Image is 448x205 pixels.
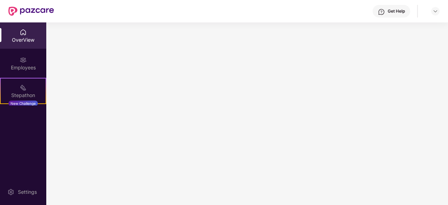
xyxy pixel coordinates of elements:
[378,8,385,15] img: svg+xml;base64,PHN2ZyBpZD0iSGVscC0zMngzMiIgeG1sbnM9Imh0dHA6Ly93d3cudzMub3JnLzIwMDAvc3ZnIiB3aWR0aD...
[433,8,438,14] img: svg+xml;base64,PHN2ZyBpZD0iRHJvcGRvd24tMzJ4MzIiIHhtbG5zPSJodHRwOi8vd3d3LnczLm9yZy8yMDAwL3N2ZyIgd2...
[8,7,54,16] img: New Pazcare Logo
[388,8,405,14] div: Get Help
[20,84,27,91] img: svg+xml;base64,PHN2ZyB4bWxucz0iaHR0cDovL3d3dy53My5vcmcvMjAwMC9zdmciIHdpZHRoPSIyMSIgaGVpZ2h0PSIyMC...
[16,189,39,196] div: Settings
[8,101,38,106] div: New Challenge
[1,92,46,99] div: Stepathon
[20,56,27,63] img: svg+xml;base64,PHN2ZyBpZD0iRW1wbG95ZWVzIiB4bWxucz0iaHR0cDovL3d3dy53My5vcmcvMjAwMC9zdmciIHdpZHRoPS...
[20,29,27,36] img: svg+xml;base64,PHN2ZyBpZD0iSG9tZSIgeG1sbnM9Imh0dHA6Ly93d3cudzMub3JnLzIwMDAvc3ZnIiB3aWR0aD0iMjAiIG...
[7,189,14,196] img: svg+xml;base64,PHN2ZyBpZD0iU2V0dGluZy0yMHgyMCIgeG1sbnM9Imh0dHA6Ly93d3cudzMub3JnLzIwMDAvc3ZnIiB3aW...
